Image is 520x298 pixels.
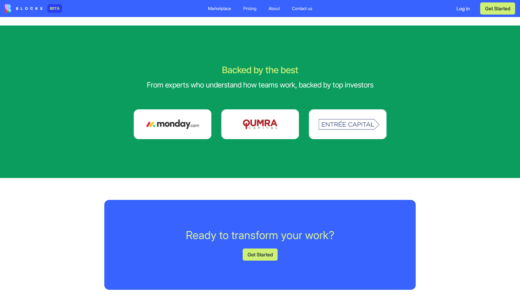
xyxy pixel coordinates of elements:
a: Pricing [238,3,261,14]
a: Marketplace [203,3,236,14]
a: Contact us [287,3,317,14]
h3: From experts who understand how teams work, backed by top investors [143,80,377,90]
img: Qumra [221,109,299,139]
img: logo [5,4,43,13]
a: About [264,3,285,14]
div: Marketplace [208,5,231,12]
img: monday.com [133,109,211,139]
img: Entrée [309,109,387,139]
div: BETA [47,4,62,13]
div: Pricing [243,5,256,12]
button: Get Started [243,248,278,261]
div: Contact us [292,5,312,12]
button: Log in [451,2,475,15]
div: Ready to transform your work? [182,229,338,241]
a: Get Started [243,252,278,258]
a: BETA [5,4,62,13]
div: About [269,5,280,12]
h2: Backed by the best [143,64,377,75]
button: Get Started [480,2,515,15]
